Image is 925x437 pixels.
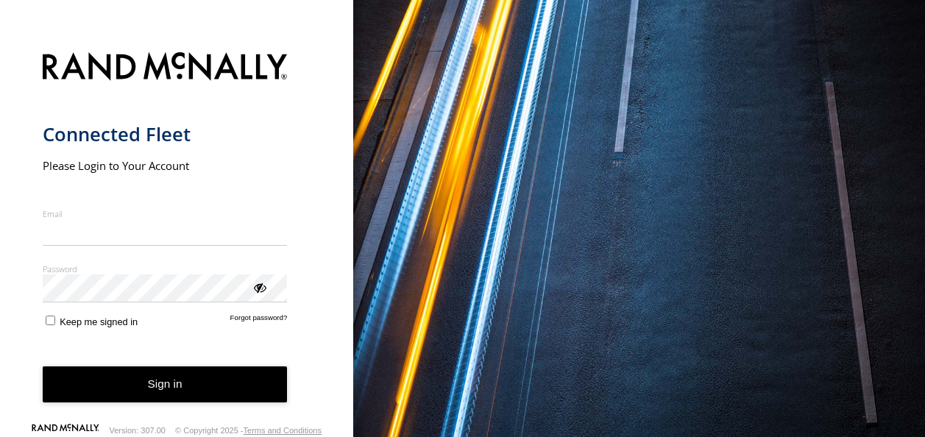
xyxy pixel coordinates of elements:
[43,158,288,173] h2: Please Login to Your Account
[46,316,55,325] input: Keep me signed in
[60,316,138,327] span: Keep me signed in
[43,366,288,402] button: Sign in
[244,426,322,435] a: Terms and Conditions
[175,426,322,435] div: © Copyright 2025 -
[43,49,288,87] img: Rand McNally
[43,43,311,426] form: main
[43,122,288,146] h1: Connected Fleet
[110,426,166,435] div: Version: 307.00
[230,313,288,327] a: Forgot password?
[43,263,288,274] label: Password
[43,208,288,219] label: Email
[252,280,266,294] div: ViewPassword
